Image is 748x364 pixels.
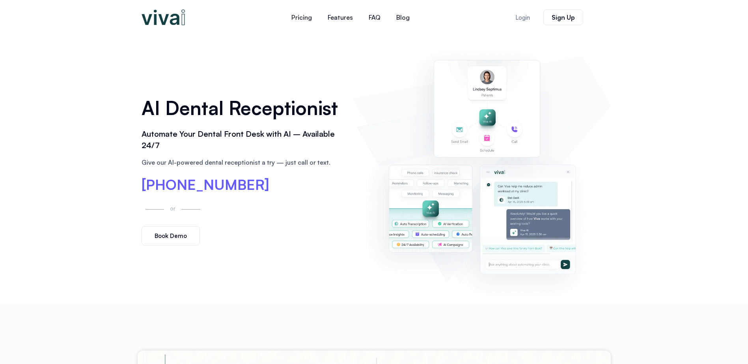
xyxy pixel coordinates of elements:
a: [PHONE_NUMBER] [142,178,269,192]
a: Sign Up [543,9,583,25]
a: Blog [388,8,418,27]
a: Pricing [284,8,320,27]
nav: Menu [236,8,465,27]
p: or [168,204,177,213]
span: Sign Up [552,14,575,20]
h2: Automate Your Dental Front Desk with AI – Available 24/7 [142,128,345,151]
a: Login [506,10,539,25]
a: Book Demo [142,226,200,245]
h1: AI Dental Receptionist [142,94,345,122]
p: Give our AI-powered dental receptionist a try — just call or text. [142,158,345,167]
a: Features [320,8,361,27]
a: FAQ [361,8,388,27]
span: Book Demo [155,233,187,239]
img: AI dental receptionist dashboard – virtual receptionist dental office [356,43,606,297]
span: Login [515,15,530,20]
